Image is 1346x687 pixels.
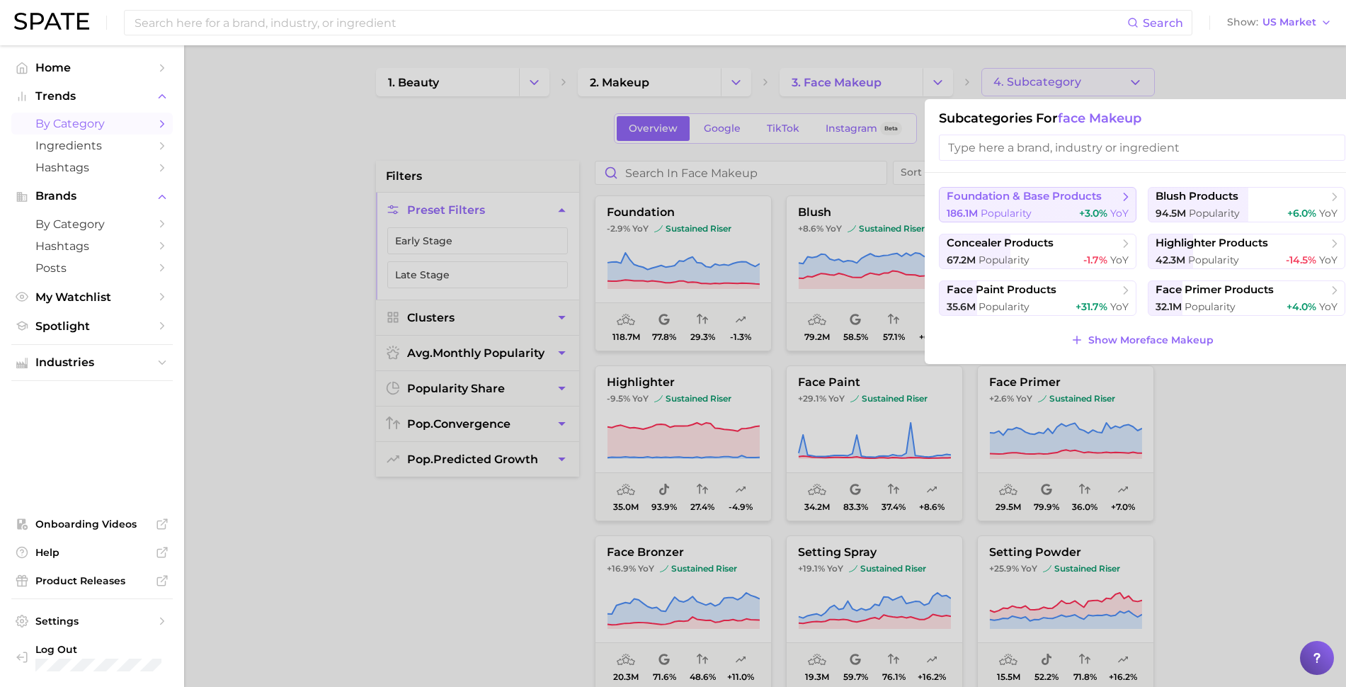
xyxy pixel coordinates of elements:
button: face paint products35.6m Popularity+31.7% YoY [939,280,1136,316]
span: Settings [35,615,149,628]
span: YoY [1319,254,1338,266]
button: ShowUS Market [1224,13,1335,32]
span: 35.6m [947,300,976,313]
span: +3.0% [1079,207,1107,220]
a: Help [11,542,173,563]
span: face makeup [1058,110,1141,126]
span: YoY [1110,254,1129,266]
span: face paint products [947,283,1056,297]
span: +6.0% [1287,207,1316,220]
span: Industries [35,356,149,369]
span: Popularity [979,254,1030,266]
a: Ingredients [11,135,173,157]
a: Onboarding Videos [11,513,173,535]
span: Popularity [1188,254,1239,266]
span: Show [1227,18,1258,26]
span: Posts [35,261,149,275]
a: by Category [11,113,173,135]
span: YoY [1319,207,1338,220]
span: Trends [35,90,149,103]
span: YoY [1319,300,1338,313]
span: 32.1m [1156,300,1182,313]
a: by Category [11,213,173,235]
span: 186.1m [947,207,978,220]
span: 42.3m [1156,254,1185,266]
button: foundation & base products186.1m Popularity+3.0% YoY [939,187,1136,222]
span: Search [1143,16,1183,30]
span: 94.5m [1156,207,1186,220]
input: Type here a brand, industry or ingredient [939,135,1345,161]
span: highlighter products [1156,237,1268,250]
span: Help [35,546,149,559]
a: Product Releases [11,570,173,591]
span: foundation & base products [947,190,1102,203]
button: Show Moreface makeup [1067,330,1216,350]
span: by Category [35,217,149,231]
input: Search here for a brand, industry, or ingredient [133,11,1127,35]
span: Popularity [1189,207,1240,220]
button: face primer products32.1m Popularity+4.0% YoY [1148,280,1345,316]
span: Show More face makeup [1088,334,1214,346]
span: Popularity [979,300,1030,313]
span: face primer products [1156,283,1274,297]
a: Hashtags [11,235,173,257]
span: 67.2m [947,254,976,266]
span: Spotlight [35,319,149,333]
span: blush products [1156,190,1238,203]
span: Log Out [35,643,161,656]
span: YoY [1110,207,1129,220]
span: Brands [35,190,149,203]
span: Hashtags [35,239,149,253]
button: Industries [11,352,173,373]
a: Hashtags [11,157,173,178]
a: Home [11,57,173,79]
h1: Subcategories for [939,110,1345,126]
span: Onboarding Videos [35,518,149,530]
button: blush products94.5m Popularity+6.0% YoY [1148,187,1345,222]
span: concealer products [947,237,1054,250]
span: Popularity [1185,300,1236,313]
span: Product Releases [35,574,149,587]
span: +31.7% [1076,300,1107,313]
span: Home [35,61,149,74]
button: concealer products67.2m Popularity-1.7% YoY [939,234,1136,269]
span: Ingredients [35,139,149,152]
a: Settings [11,611,173,632]
a: Log out. Currently logged in with e-mail marmoren@estee.com. [11,639,173,676]
span: -1.7% [1083,254,1107,266]
span: +4.0% [1287,300,1316,313]
span: Popularity [981,207,1032,220]
a: My Watchlist [11,286,173,308]
span: Hashtags [35,161,149,174]
span: My Watchlist [35,290,149,304]
span: YoY [1110,300,1129,313]
a: Spotlight [11,315,173,337]
span: -14.5% [1286,254,1316,266]
button: Trends [11,86,173,107]
a: Posts [11,257,173,279]
span: by Category [35,117,149,130]
button: highlighter products42.3m Popularity-14.5% YoY [1148,234,1345,269]
img: SPATE [14,13,89,30]
span: US Market [1262,18,1316,26]
button: Brands [11,186,173,207]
